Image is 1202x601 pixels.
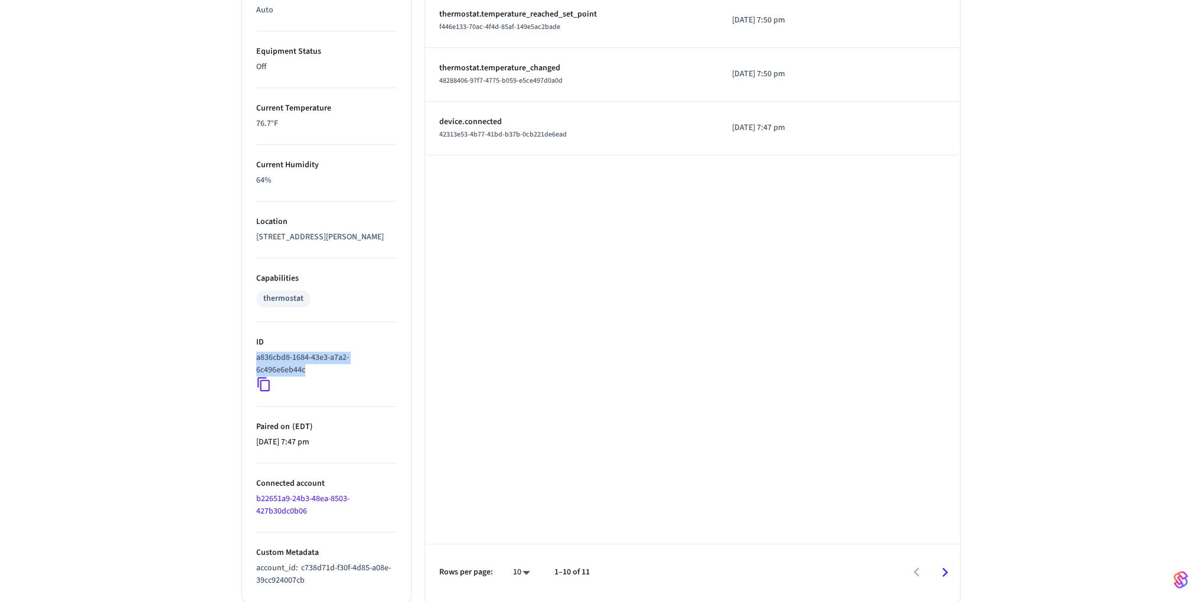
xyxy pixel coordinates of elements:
[256,562,397,587] p: account_id :
[256,174,397,187] p: 64%
[439,129,567,139] span: 42313e53-4b77-41bd-b37b-0cb221de6ead
[931,558,959,586] button: Go to next page
[439,116,703,128] p: device.connected
[290,421,313,433] span: ( EDT )
[439,76,563,86] span: 48288406-97f7-4775-b059-e5ce497d0a0d
[256,436,397,449] p: [DATE] 7:47 pm
[731,14,838,27] p: [DATE] 7:50 pm
[256,336,397,349] p: ID
[731,122,838,134] p: [DATE] 7:47 pm
[439,566,493,579] p: Rows per page:
[507,564,535,581] div: 10
[554,566,590,579] p: 1–10 of 11
[256,352,392,376] p: a836cbd8-1684-43e3-a7a2-6c496e6eb44c
[439,62,703,74] p: thermostat.temperature_changed
[263,293,303,305] div: thermostat
[256,159,397,171] p: Current Humidity
[256,562,391,586] span: c738d71d-f30f-4d85-a08e-39cc924007cb
[256,231,397,243] p: [STREET_ADDRESS][PERSON_NAME]
[256,61,397,73] p: Off
[256,102,397,115] p: Current Temperature
[256,118,397,130] p: 76.7 °F
[256,46,397,58] p: Equipment Status
[439,22,560,32] span: f446e133-70ac-4f4d-85af-149e5ac2bade
[256,547,397,559] p: Custom Metadata
[731,68,838,80] p: [DATE] 7:50 pm
[256,477,397,490] p: Connected account
[256,272,397,285] p: Capabilities
[256,493,350,517] a: b22651a9-24b3-48ea-8503-427b30dc0b06
[256,216,397,228] p: Location
[256,4,397,17] p: Auto
[1174,570,1188,589] img: SeamLogoGradient.69752ec5.svg
[256,421,397,433] p: Paired on
[439,8,703,21] p: thermostat.temperature_reached_set_point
